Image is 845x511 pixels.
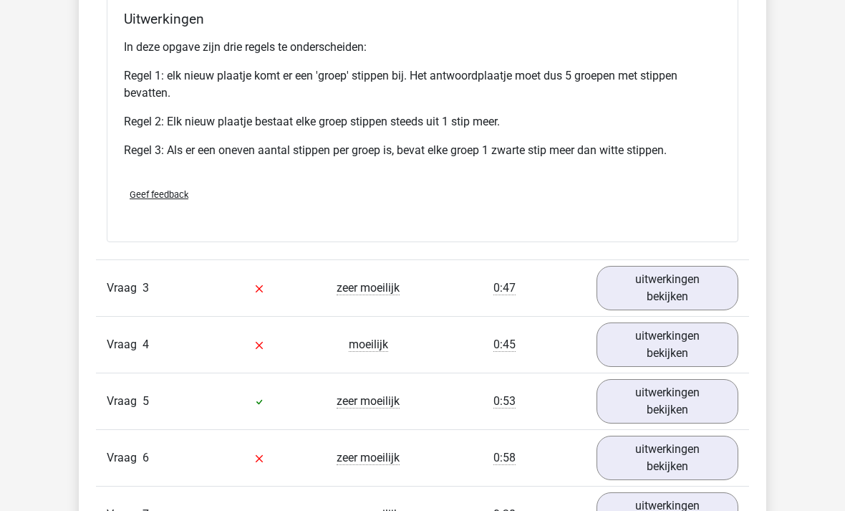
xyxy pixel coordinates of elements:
span: zeer moeilijk [337,282,400,296]
span: 6 [143,452,149,465]
span: 4 [143,338,149,352]
span: 5 [143,395,149,409]
span: 0:45 [493,338,516,353]
span: 0:47 [493,282,516,296]
span: 0:53 [493,395,516,409]
a: uitwerkingen bekijken [597,267,738,311]
span: Vraag [107,337,143,354]
span: Vraag [107,393,143,411]
span: moeilijk [349,338,388,353]
h4: Uitwerkingen [124,11,721,28]
p: Regel 3: Als er een oneven aantal stippen per groep is, bevat elke groep 1 zwarte stip meer dan w... [124,143,721,160]
span: zeer moeilijk [337,452,400,466]
span: zeer moeilijk [337,395,400,409]
span: 3 [143,282,149,295]
a: uitwerkingen bekijken [597,323,738,368]
p: In deze opgave zijn drie regels te onderscheiden: [124,39,721,57]
a: uitwerkingen bekijken [597,436,738,481]
span: 0:58 [493,452,516,466]
a: uitwerkingen bekijken [597,380,738,424]
span: Vraag [107,450,143,467]
p: Regel 2: Elk nieuw plaatje bestaat elke groep stippen steeds uit 1 stip meer. [124,114,721,131]
span: Vraag [107,280,143,297]
p: Regel 1: elk nieuw plaatje komt er een 'groep' stippen bij. Het antwoordplaatje moet dus 5 groepe... [124,68,721,102]
span: Geef feedback [130,190,188,201]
